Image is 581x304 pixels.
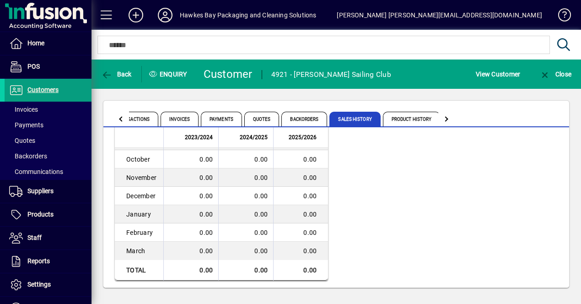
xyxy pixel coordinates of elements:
app-page-header-button: Back [91,66,142,82]
td: 0.00 [163,223,218,242]
td: 0.00 [273,260,328,281]
td: 0.00 [163,150,218,168]
td: 0.00 [163,205,218,223]
button: Add [121,7,151,23]
td: 0.00 [218,150,273,168]
span: Transactions [108,112,158,126]
span: Product History [383,112,441,126]
a: Quotes [5,133,91,148]
a: Payments [5,117,91,133]
span: POS [27,63,40,70]
span: Invoices [161,112,199,126]
td: 0.00 [218,260,273,281]
td: October [115,150,163,168]
span: Payments [201,112,242,126]
button: Profile [151,7,180,23]
button: View Customer [473,66,522,82]
td: 0.00 [163,187,218,205]
span: Backorders [281,112,327,126]
a: Home [5,32,91,55]
app-page-header-button: Close enquiry [530,66,581,82]
div: Enquiry [142,67,197,81]
td: December [115,187,163,205]
span: Payments [9,121,43,129]
button: Close [537,66,574,82]
a: Staff [5,227,91,250]
td: March [115,242,163,260]
span: 2023/2024 [185,132,213,142]
a: Settings [5,273,91,296]
span: Back [101,71,132,78]
a: Invoices [5,102,91,117]
td: 0.00 [163,242,218,260]
span: Home [27,39,44,47]
a: Communications [5,164,91,179]
span: 2024/2025 [240,132,268,142]
td: 0.00 [273,168,328,187]
span: Sales History [329,112,380,126]
td: November [115,168,163,187]
td: 0.00 [218,168,273,187]
div: Customer [204,67,253,81]
td: 0.00 [163,168,218,187]
span: Quotes [244,112,280,126]
td: 0.00 [218,223,273,242]
td: Total [115,260,163,281]
td: 0.00 [218,242,273,260]
div: [PERSON_NAME] [PERSON_NAME][EMAIL_ADDRESS][DOMAIN_NAME] [337,8,542,22]
span: Quotes [9,137,35,144]
td: 0.00 [273,150,328,168]
span: Suppliers [27,187,54,195]
td: 0.00 [218,205,273,223]
span: View Customer [476,67,520,81]
td: 0.00 [218,187,273,205]
div: 4921 - [PERSON_NAME] Sailing Club [271,67,391,82]
td: February [115,223,163,242]
a: POS [5,55,91,78]
span: Reports [27,257,50,265]
span: Communications [9,168,63,175]
span: Close [539,71,571,78]
a: Reports [5,250,91,273]
span: Staff [27,234,42,241]
td: 0.00 [273,223,328,242]
span: Settings [27,281,51,288]
button: Back [99,66,134,82]
td: January [115,205,163,223]
span: 2025/2026 [289,132,317,142]
span: Customers [27,86,59,93]
a: Knowledge Base [551,2,570,32]
td: 0.00 [273,205,328,223]
span: Invoices [9,106,38,113]
span: Products [27,211,54,218]
span: Backorders [9,152,47,160]
div: Hawkes Bay Packaging and Cleaning Solutions [180,8,317,22]
td: 0.00 [273,187,328,205]
a: Backorders [5,148,91,164]
a: Suppliers [5,180,91,203]
a: Products [5,203,91,226]
td: 0.00 [163,260,218,281]
td: 0.00 [273,242,328,260]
